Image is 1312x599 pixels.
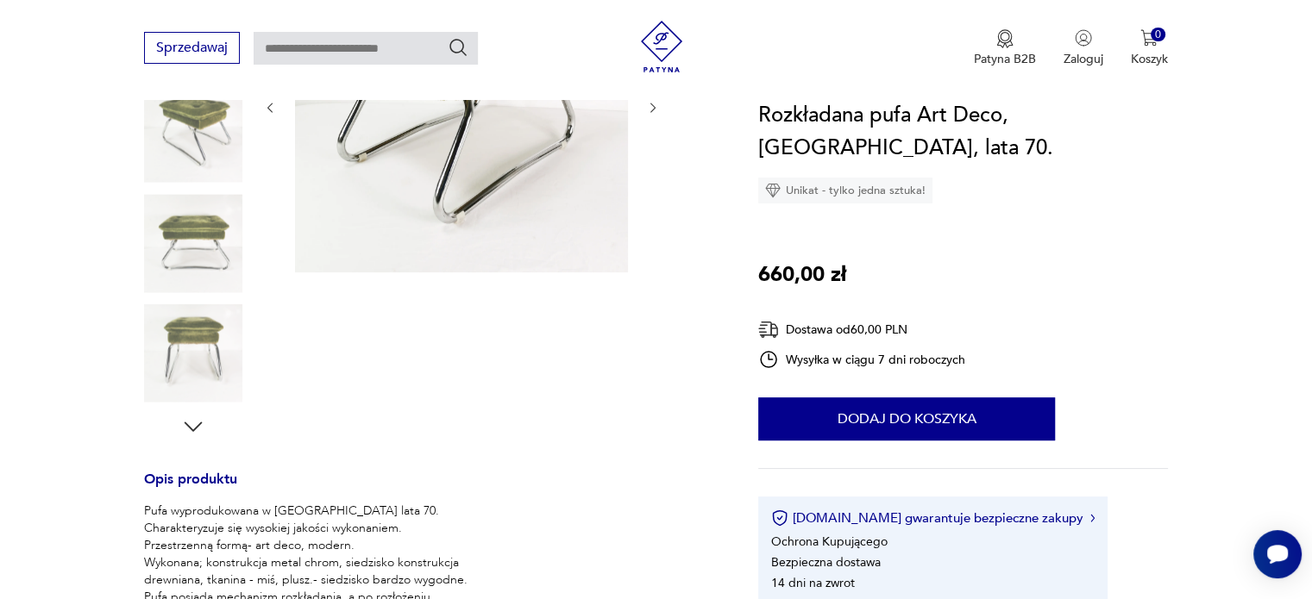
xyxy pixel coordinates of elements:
button: Szukaj [448,37,468,58]
p: Koszyk [1131,51,1168,67]
button: Sprzedawaj [144,32,240,64]
h1: Rozkładana pufa Art Deco, [GEOGRAPHIC_DATA], lata 70. [758,99,1168,165]
img: Ikona dostawy [758,319,779,340]
button: Zaloguj [1064,29,1103,67]
li: Ochrona Kupującego [771,533,888,550]
img: Patyna - sklep z meblami i dekoracjami vintage [636,21,687,72]
div: Unikat - tylko jedna sztuka! [758,178,932,203]
p: Patyna B2B [974,51,1036,67]
img: Zdjęcie produktu Rozkładana pufa Art Deco, Niemcy, lata 70. [144,84,242,183]
img: Ikona strzałki w prawo [1090,514,1095,522]
h3: Opis produktu [144,474,717,502]
li: Bezpieczna dostawa [771,554,881,571]
img: Zdjęcie produktu Rozkładana pufa Art Deco, Niemcy, lata 70. [144,194,242,292]
img: Ikona diamentu [765,183,781,198]
img: Ikona koszyka [1140,29,1158,47]
div: 0 [1151,28,1165,42]
img: Ikona medalu [996,29,1014,48]
div: Wysyłka w ciągu 7 dni roboczych [758,349,965,370]
iframe: Smartsupp widget button [1253,530,1302,578]
a: Sprzedawaj [144,43,240,55]
p: Zaloguj [1064,51,1103,67]
button: Dodaj do koszyka [758,397,1055,440]
li: 14 dni na zwrot [771,575,855,591]
button: 0Koszyk [1131,29,1168,67]
a: Ikona medaluPatyna B2B [974,29,1036,67]
img: Ikona certyfikatu [771,509,788,527]
button: Patyna B2B [974,29,1036,67]
img: Zdjęcie produktu Rozkładana pufa Art Deco, Niemcy, lata 70. [144,304,242,402]
img: Ikonka użytkownika [1075,29,1092,47]
button: [DOMAIN_NAME] gwarantuje bezpieczne zakupy [771,509,1095,527]
div: Dostawa od 60,00 PLN [758,319,965,340]
p: 660,00 zł [758,259,846,291]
